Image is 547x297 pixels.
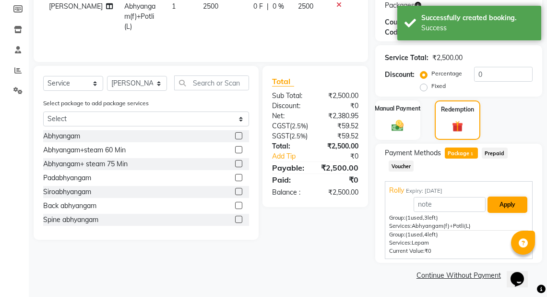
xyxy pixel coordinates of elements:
div: Abhyangam+ steam 75 Min [43,159,128,169]
span: (1 [405,214,411,221]
div: Payable: [265,162,313,173]
span: Rolly [389,186,404,196]
span: 1 [172,2,176,11]
div: Discount: [385,70,415,80]
div: Abhyangam [43,131,80,141]
span: 0 % [273,1,284,12]
input: Search or Scan [174,75,249,90]
div: ₹2,500.00 [314,162,366,173]
a: Continue Without Payment [377,271,540,281]
img: _gift.svg [449,120,467,134]
span: 2.5% [292,122,306,130]
img: _cash.svg [388,119,407,133]
span: SGST [272,132,289,140]
div: ₹0 [315,101,366,111]
span: | [267,1,269,12]
span: Current Value: [389,247,425,254]
span: Lepam [412,239,429,246]
div: ₹59.52 [315,121,365,131]
span: 2500 [203,2,218,11]
span: (1 [405,231,411,238]
span: Abhyangam(f)+Potli(L) [412,223,471,229]
a: Add Tip [265,151,323,161]
div: Back abhyangam [43,201,96,211]
div: ₹0 [315,174,366,186]
div: Discount: [265,101,315,111]
span: 0 F [253,1,263,12]
div: Sub Total: [265,91,315,101]
div: Spine abhyangam [43,215,98,225]
span: Package [445,148,478,159]
div: ₹0 [323,151,365,161]
span: 1 [469,151,475,157]
span: Payment Methods [385,148,441,158]
div: Service Total: [385,53,428,63]
label: Select package to add package services [43,99,149,108]
div: Abhyangam+steam 60 Min [43,145,126,155]
span: ₹0 [425,247,431,254]
label: Redemption [441,105,474,114]
div: Net: [265,111,315,121]
input: note [414,197,486,212]
span: Expiry: [DATE] [406,187,442,195]
span: Group: [389,214,405,221]
div: Success [421,23,534,33]
iframe: chat widget [507,259,537,287]
span: used, left) [405,231,438,238]
div: ( ) [265,131,315,141]
span: 4 [424,231,428,238]
div: Siroabhyangam [43,187,91,197]
span: 2500 [298,2,313,11]
span: 2.5% [291,132,306,140]
div: Balance : [265,187,315,198]
div: Paid: [265,174,315,186]
div: ₹2,500.00 [432,53,463,63]
label: Manual Payment [375,104,421,113]
span: Abhyangam(f)+Potli(L) [124,2,155,31]
span: Services: [389,223,412,229]
div: ₹2,500.00 [315,91,366,101]
span: Packages [385,0,415,11]
span: Total [272,76,294,87]
button: Apply [488,197,527,213]
span: Prepaid [482,148,508,159]
div: ₹2,380.95 [315,111,366,121]
div: ₹2,500.00 [315,141,366,151]
div: Successfully created booking. [421,13,534,23]
div: ₹2,500.00 [315,187,366,198]
div: Coupon Code [385,17,434,37]
span: [PERSON_NAME] [49,2,103,11]
span: 3 [424,214,428,221]
span: Services: [389,239,412,246]
span: CGST [272,122,290,130]
span: Group: [389,231,405,238]
div: ( ) [265,121,315,131]
div: ₹59.52 [315,131,366,141]
span: used, left) [405,214,438,221]
span: Voucher [389,161,414,172]
label: Percentage [431,69,462,78]
div: Padabhyangam [43,173,91,183]
div: Total: [265,141,315,151]
label: Fixed [431,82,446,90]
